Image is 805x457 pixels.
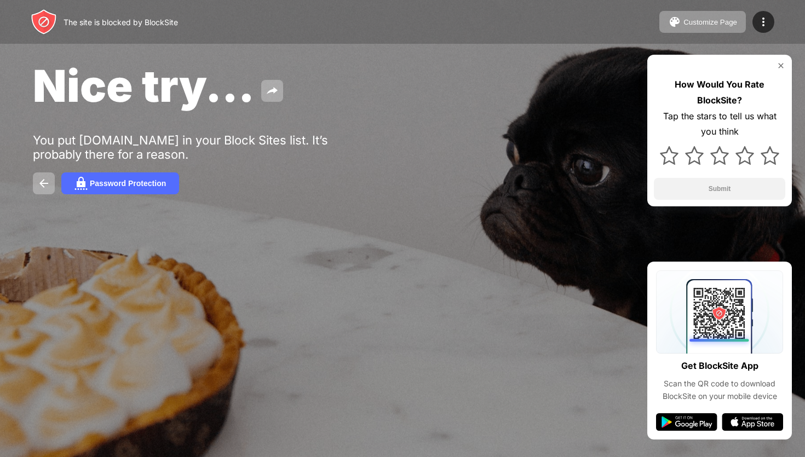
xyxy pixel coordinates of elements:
img: star.svg [761,146,779,165]
img: back.svg [37,177,50,190]
img: star.svg [735,146,754,165]
div: Tap the stars to tell us what you think [654,108,785,140]
img: star.svg [710,146,729,165]
img: rate-us-close.svg [777,61,785,70]
img: password.svg [74,177,88,190]
button: Password Protection [61,172,179,194]
div: You put [DOMAIN_NAME] in your Block Sites list. It’s probably there for a reason. [33,133,371,161]
img: star.svg [685,146,704,165]
img: google-play.svg [656,413,717,431]
div: Customize Page [683,18,737,26]
button: Submit [654,178,785,200]
span: Nice try... [33,59,255,112]
div: Password Protection [90,179,166,188]
div: How Would You Rate BlockSite? [654,77,785,108]
button: Customize Page [659,11,746,33]
img: qrcode.svg [656,270,783,354]
div: The site is blocked by BlockSite [64,18,178,27]
img: header-logo.svg [31,9,57,35]
div: Scan the QR code to download BlockSite on your mobile device [656,378,783,402]
iframe: Banner [33,319,292,444]
img: app-store.svg [722,413,783,431]
img: menu-icon.svg [757,15,770,28]
img: share.svg [266,84,279,97]
img: pallet.svg [668,15,681,28]
img: star.svg [660,146,679,165]
div: Get BlockSite App [681,358,758,374]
